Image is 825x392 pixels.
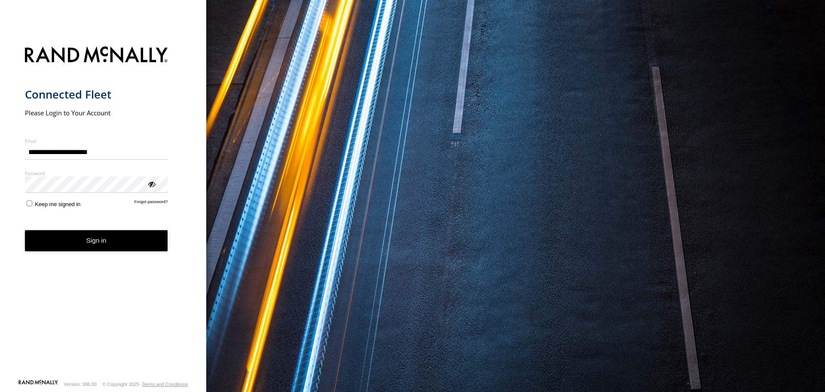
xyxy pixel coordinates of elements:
a: Forgot password? [134,199,168,207]
label: Email [25,138,168,144]
a: Terms and Conditions [142,382,188,387]
div: © Copyright 2025 - [102,382,188,387]
form: main [25,41,182,379]
span: Keep me signed in [35,201,80,207]
input: Keep me signed in [27,201,32,206]
div: ViewPassword [147,179,156,188]
div: Version: 306.00 [64,382,97,387]
img: Rand McNally [25,45,168,67]
label: Password [25,170,168,176]
button: Sign in [25,230,168,251]
h1: Connected Fleet [25,87,168,102]
h2: Please Login to Your Account [25,108,168,117]
a: Visit our Website [18,380,58,389]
